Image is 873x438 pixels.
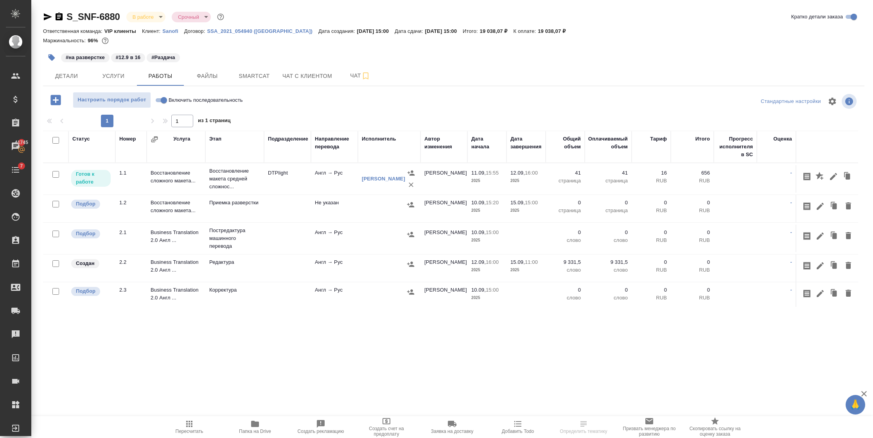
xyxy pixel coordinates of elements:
p: RUB [675,207,710,214]
td: Восстановление сложного макета... [147,165,205,193]
span: 41745 [10,139,33,146]
p: Итого: [463,28,480,34]
p: 2025 [510,207,542,214]
a: - [790,229,792,235]
span: на разверстке [60,54,110,60]
button: Заменить [855,286,868,301]
div: Можно подбирать исполнителей [70,199,111,209]
td: DTPlight [264,165,311,193]
div: Исполнитель [362,135,396,143]
p: 656 [675,169,710,177]
button: Настроить порядок работ [73,92,151,108]
p: 2025 [471,294,503,302]
td: Восстановление сложного макета... [147,195,205,222]
p: Редактура [209,258,260,266]
td: Не указан [311,195,358,222]
p: 0 [550,229,581,236]
td: Англ → Рус [311,282,358,310]
span: Услуги [95,71,132,81]
button: Клонировать [827,258,842,273]
span: Настроить таблицу [823,92,842,111]
span: Smartcat [235,71,273,81]
p: 15:00 [525,200,538,205]
button: Клонировать [827,229,842,243]
td: Англ → Рус [311,225,358,252]
button: Добавить тэг [43,49,60,66]
button: Доп статусы указывают на важность/срочность заказа [216,12,226,22]
p: 9 331,5 [550,258,581,266]
span: 12.9 в 16 [110,54,146,60]
button: 656.00 RUB; [100,36,110,46]
p: 0 [636,199,667,207]
p: Дата создания: [318,28,357,34]
div: В работе [172,12,211,22]
span: Работы [142,71,179,81]
p: SSA_2021_054940 ([GEOGRAPHIC_DATA]) [207,28,318,34]
button: Заменить [855,199,868,214]
p: слово [550,236,581,244]
button: Заменить [855,258,868,273]
div: Направление перевода [315,135,354,151]
p: 0 [636,258,667,266]
button: Удалить [855,169,868,184]
p: Клиент: [142,28,162,34]
p: 0 [550,286,581,294]
button: Клонировать [827,199,842,214]
p: слово [550,266,581,274]
button: Скопировать мини-бриф [800,199,814,214]
p: 0 [675,229,710,236]
span: Чат с клиентом [282,71,332,81]
div: Оплачиваемый объем [588,135,628,151]
span: Детали [48,71,85,81]
p: 15:20 [486,200,499,205]
p: 0 [636,229,667,236]
button: Удалить [842,229,855,243]
a: 41745 [2,137,29,156]
td: [PERSON_NAME] [420,254,467,282]
button: Удалить [842,258,855,273]
p: 16:00 [525,170,538,176]
div: split button [759,96,823,108]
p: 0 [636,286,667,294]
button: Удалить [405,179,417,191]
p: Создан [76,260,95,267]
p: 12.09, [510,170,525,176]
td: [PERSON_NAME] [420,282,467,310]
div: 2.3 [119,286,143,294]
p: 2025 [471,177,503,185]
button: 🙏 [846,395,865,415]
p: VIP клиенты [104,28,142,34]
p: RUB [675,294,710,302]
td: [PERSON_NAME] [420,165,467,193]
p: RUB [636,266,667,274]
div: Автор изменения [424,135,463,151]
p: 41 [550,169,581,177]
div: Статус [72,135,90,143]
a: S_SNF-6880 [66,11,120,22]
div: Можно подбирать исполнителей [70,229,111,239]
div: Исполнитель может приступить к работе [70,169,111,187]
p: 2025 [471,266,503,274]
div: 1.1 [119,169,143,177]
button: Назначить [405,229,417,240]
button: Назначить [405,258,417,270]
span: 🙏 [849,397,862,413]
p: Готов к работе [76,170,106,186]
td: Англ → Рус [311,165,358,193]
p: страница [589,207,628,214]
p: Подбор [76,230,95,238]
p: [DATE] 15:00 [357,28,395,34]
p: Ответственная команда: [43,28,104,34]
div: Подразделение [268,135,308,143]
p: RUB [675,236,710,244]
p: 19 038,07 ₽ [480,28,514,34]
div: Номер [119,135,136,143]
p: Дата сдачи: [395,28,425,34]
a: - [790,200,792,205]
p: 2025 [510,266,542,274]
p: 15:55 [486,170,499,176]
p: 0 [589,229,628,236]
p: RUB [636,177,667,185]
p: Подбор [76,200,95,208]
button: Редактировать [814,199,827,214]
